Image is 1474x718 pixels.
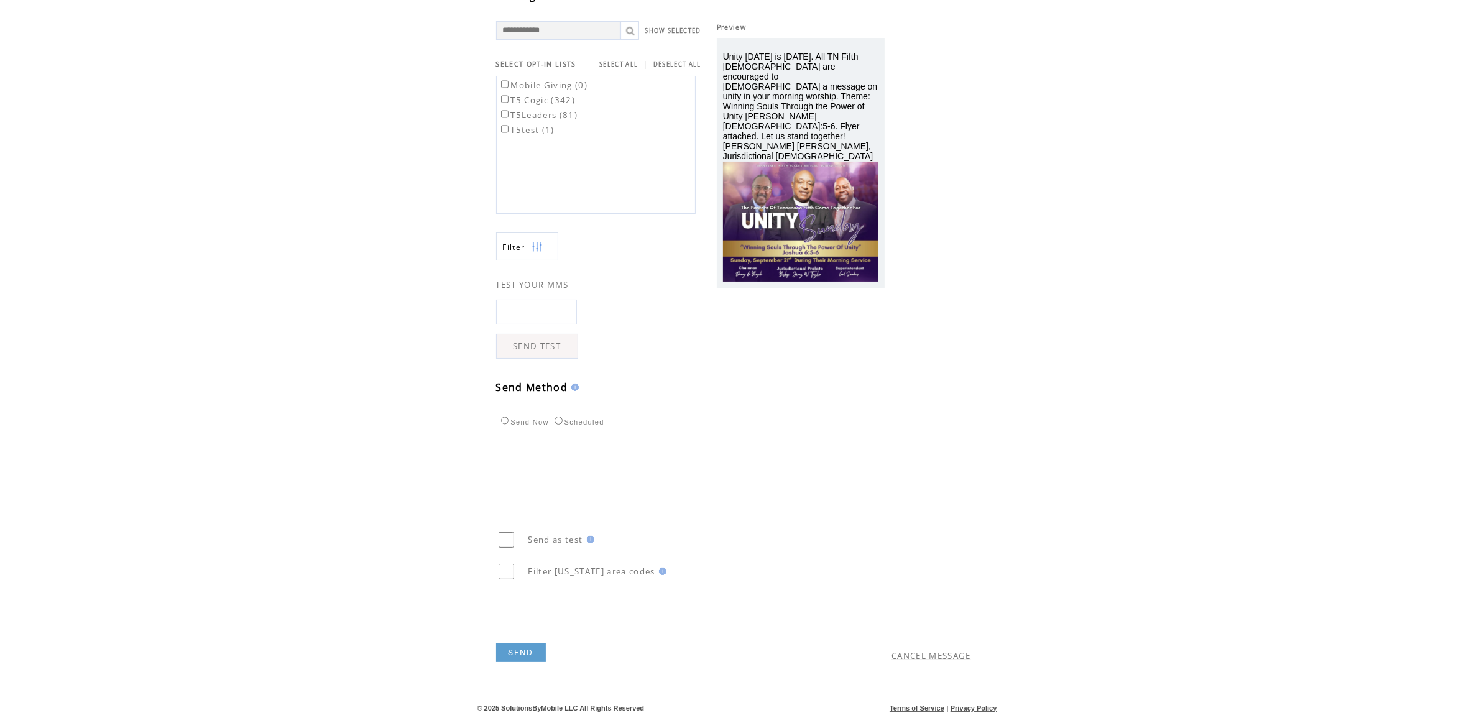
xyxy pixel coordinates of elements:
[496,279,569,290] span: TEST YOUR MMS
[499,124,555,136] label: T5test (1)
[499,94,576,106] label: T5 Cogic (342)
[891,650,971,661] a: CANCEL MESSAGE
[496,60,576,68] span: SELECT OPT-IN LISTS
[498,418,549,426] label: Send Now
[551,418,604,426] label: Scheduled
[655,568,666,575] img: help.gif
[555,417,563,425] input: Scheduled
[723,52,877,161] span: Unity [DATE] is [DATE]. All TN Fifth [DEMOGRAPHIC_DATA] are encouraged to [DEMOGRAPHIC_DATA] a me...
[499,80,588,91] label: Mobile Giving (0)
[528,534,583,545] span: Send as test
[532,233,543,261] img: filters.png
[583,536,594,543] img: help.gif
[501,110,509,118] input: T5Leaders (81)
[643,58,648,70] span: |
[645,27,701,35] a: SHOW SELECTED
[653,60,701,68] a: DESELECT ALL
[528,566,655,577] span: Filter [US_STATE] area codes
[477,704,645,712] span: © 2025 SolutionsByMobile LLC All Rights Reserved
[890,704,944,712] a: Terms of Service
[568,384,579,391] img: help.gif
[496,232,558,260] a: Filter
[501,125,509,133] input: T5test (1)
[496,380,568,394] span: Send Method
[496,643,546,662] a: SEND
[503,242,525,252] span: Show filters
[501,417,509,425] input: Send Now
[496,334,578,359] a: SEND TEST
[946,704,948,712] span: |
[501,95,509,103] input: T5 Cogic (342)
[501,80,509,88] input: Mobile Giving (0)
[717,23,746,32] span: Preview
[951,704,997,712] a: Privacy Policy
[599,60,638,68] a: SELECT ALL
[499,109,578,121] label: T5Leaders (81)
